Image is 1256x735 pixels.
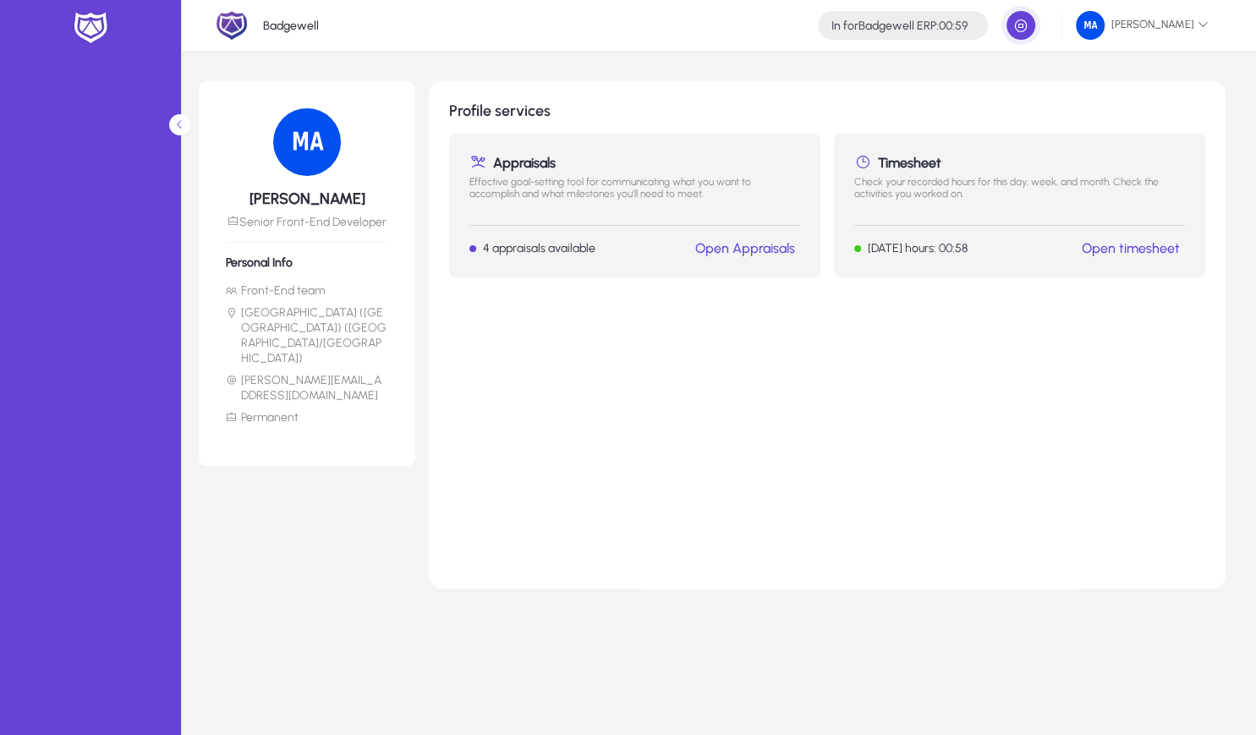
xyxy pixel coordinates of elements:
p: [DATE] hours: 00:58 [868,241,968,255]
p: Badgewell [263,19,319,33]
img: 34.png [273,108,341,176]
li: Front-End team [226,283,388,299]
img: white-logo.png [69,10,112,46]
span: In for [831,19,858,33]
button: Open timesheet [1077,239,1185,257]
h6: Personal Info [226,255,388,270]
li: [GEOGRAPHIC_DATA] ([GEOGRAPHIC_DATA]) ([GEOGRAPHIC_DATA]/[GEOGRAPHIC_DATA]) [226,305,388,366]
a: Open timesheet [1082,240,1180,256]
h5: [PERSON_NAME] [226,189,388,208]
span: : [936,19,939,33]
p: Effective goal-setting tool for communicating what you want to accomplish and what milestones you... [469,176,800,211]
a: Open Appraisals [695,240,795,256]
span: [PERSON_NAME] [1076,11,1209,40]
img: 2.png [216,9,248,41]
h1: Appraisals [469,154,800,171]
p: Check your recorded hours for this day, week, and month. Check the activities you worked on. [854,176,1185,211]
button: [PERSON_NAME] [1062,10,1222,41]
span: 00:59 [939,19,968,33]
h1: Profile services [449,101,1205,120]
li: Permanent [226,410,388,425]
img: 34.png [1076,11,1105,40]
h4: Badgewell ERP [831,19,968,33]
button: Open Appraisals [690,239,800,257]
li: [PERSON_NAME][EMAIL_ADDRESS][DOMAIN_NAME] [226,373,388,403]
p: 4 appraisals available [483,241,595,255]
p: Senior Front-End Developer [226,215,388,229]
h1: Timesheet [854,154,1185,171]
